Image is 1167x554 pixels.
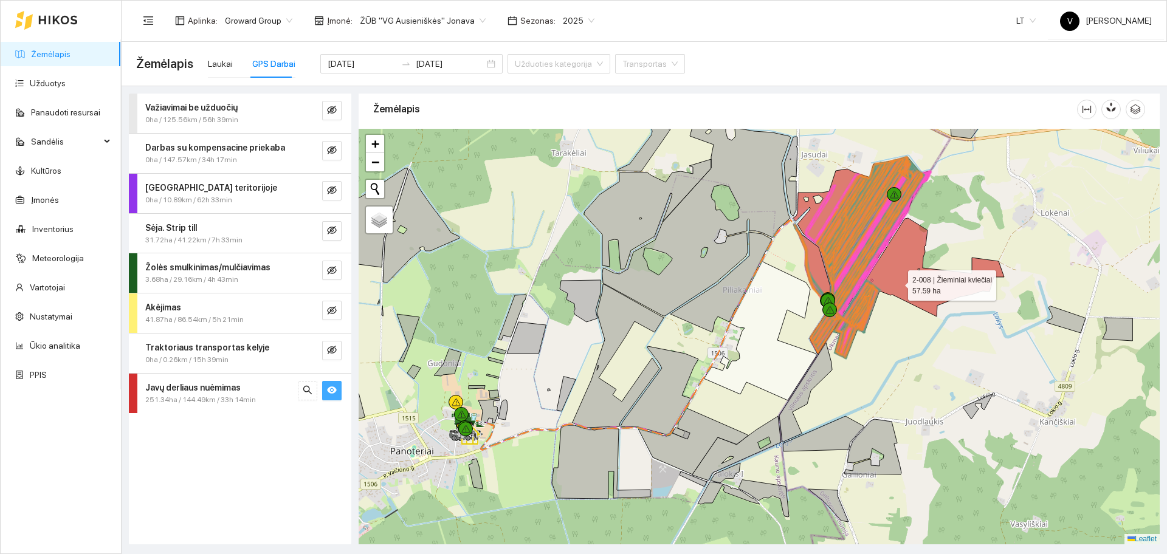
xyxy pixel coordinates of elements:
span: shop [314,16,324,26]
a: Meteorologija [32,253,84,263]
span: 0ha / 0.26km / 15h 39min [145,354,229,366]
span: [PERSON_NAME] [1060,16,1152,26]
span: swap-right [401,59,411,69]
span: eye-invisible [327,265,337,277]
div: GPS Darbai [252,57,295,70]
strong: Sėja. Strip till [145,223,197,233]
button: eye-invisible [322,101,342,120]
span: 3.68ha / 29.16km / 4h 43min [145,274,238,286]
span: Įmonė : [327,14,353,27]
button: eye-invisible [322,341,342,360]
span: Sandėlis [31,129,100,154]
div: Traktoriaus transportas kelyje0ha / 0.26km / 15h 39mineye-invisible [129,333,351,373]
strong: Žolės smulkinimas/mulčiavimas [145,262,270,272]
span: 2025 [563,12,594,30]
strong: Traktoriaus transportas kelyje [145,343,269,352]
span: calendar [508,16,517,26]
div: Važiavimai be užduočių0ha / 125.56km / 56h 39mineye-invisible [129,94,351,133]
span: − [371,154,379,169]
a: Ūkio analitika [30,341,80,351]
span: 41.87ha / 86.54km / 5h 21min [145,314,244,326]
span: Žemėlapis [136,54,193,74]
button: eye-invisible [322,301,342,320]
div: Žolės smulkinimas/mulčiavimas3.68ha / 29.16km / 4h 43mineye-invisible [129,253,351,293]
div: Darbas su kompensacine priekaba0ha / 147.57km / 34h 17mineye-invisible [129,134,351,173]
span: eye [327,385,337,397]
span: 31.72ha / 41.22km / 7h 33min [145,234,243,246]
span: column-width [1078,104,1096,114]
a: Layers [366,207,393,233]
input: Pabaigos data [416,57,484,70]
span: search [303,385,312,397]
span: V [1067,12,1073,31]
button: eye-invisible [322,181,342,200]
span: eye-invisible [327,145,337,157]
a: Leaflet [1127,535,1157,543]
input: Pradžios data [328,57,396,70]
button: Initiate a new search [366,180,384,198]
span: + [371,136,379,151]
div: [GEOGRAPHIC_DATA] teritorijoje0ha / 10.89km / 62h 33mineye-invisible [129,174,351,213]
span: LT [1016,12,1036,30]
strong: Darbas su kompensacine priekaba [145,143,285,152]
span: eye-invisible [327,185,337,197]
span: eye-invisible [327,105,337,117]
span: eye-invisible [327,306,337,317]
button: column-width [1077,100,1096,119]
span: 0ha / 147.57km / 34h 17min [145,154,237,166]
div: Akėjimas41.87ha / 86.54km / 5h 21mineye-invisible [129,293,351,333]
a: Įmonės [31,195,59,205]
button: eye-invisible [322,141,342,160]
strong: Važiavimai be užduočių [145,103,238,112]
button: menu-fold [136,9,160,33]
a: Užduotys [30,78,66,88]
span: to [401,59,411,69]
div: Javų derliaus nuėmimas251.34ha / 144.49km / 33h 14minsearcheye [129,374,351,413]
a: PPIS [30,370,47,380]
span: close-circle [487,60,495,68]
div: Sėja. Strip till31.72ha / 41.22km / 7h 33mineye-invisible [129,214,351,253]
span: eye-invisible [327,225,337,237]
button: eye-invisible [322,221,342,241]
span: Aplinka : [188,14,218,27]
span: Groward Group [225,12,292,30]
a: Žemėlapis [31,49,71,59]
span: 251.34ha / 144.49km / 33h 14min [145,394,256,406]
button: search [298,381,317,400]
button: eye [322,381,342,400]
strong: [GEOGRAPHIC_DATA] teritorijoje [145,183,277,193]
a: Inventorius [32,224,74,234]
div: Laukai [208,57,233,70]
span: Sezonas : [520,14,556,27]
a: Panaudoti resursai [31,108,100,117]
strong: Akėjimas [145,303,181,312]
div: Žemėlapis [373,92,1077,126]
span: eye-invisible [327,345,337,357]
span: 0ha / 10.89km / 62h 33min [145,194,232,206]
span: ŽŪB "VG Ausieniškės" Jonava [360,12,486,30]
a: Kultūros [31,166,61,176]
span: layout [175,16,185,26]
a: Nustatymai [30,312,72,321]
button: eye-invisible [322,261,342,280]
strong: Javų derliaus nuėmimas [145,383,241,392]
a: Vartotojai [30,282,65,292]
span: 0ha / 125.56km / 56h 39min [145,114,238,126]
a: Zoom in [366,135,384,153]
span: menu-fold [143,15,154,26]
a: Zoom out [366,153,384,171]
